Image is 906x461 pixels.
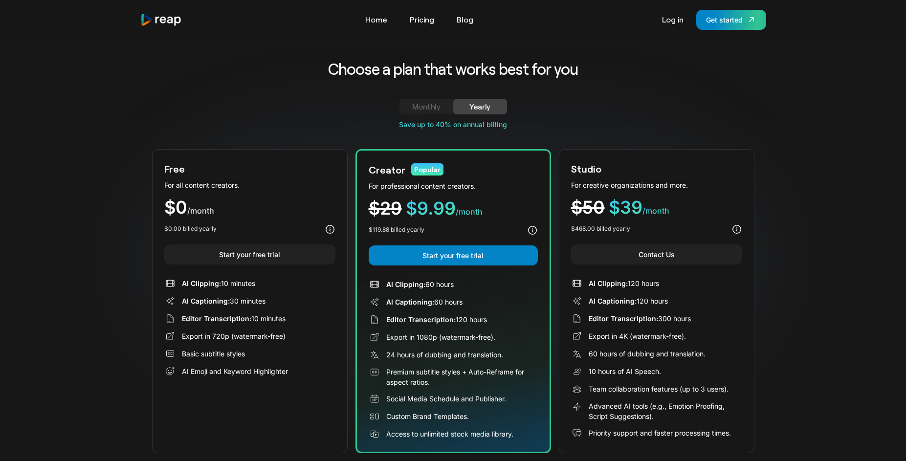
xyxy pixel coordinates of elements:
div: Studio [571,161,601,176]
div: 10 hours of AI Speech. [589,366,661,376]
div: 60 hours [386,279,454,289]
a: Get started [696,10,766,30]
div: 300 hours [589,313,691,324]
div: Access to unlimited stock media library. [386,429,513,439]
div: $0 [164,198,335,217]
div: 60 hours of dubbing and translation. [589,349,706,359]
div: Creator [369,162,405,177]
span: Editor Transcription: [182,314,251,323]
div: Monthly [411,101,442,112]
span: $9.99 [406,198,456,219]
a: Contact Us [571,244,742,264]
div: 10 minutes [182,278,255,288]
span: AI Clipping: [589,279,628,287]
span: /month [187,206,214,216]
div: 30 minutes [182,296,265,306]
span: AI Captioning: [589,297,637,305]
span: AI Captioning: [182,297,230,305]
div: Basic subtitle styles [182,349,245,359]
img: reap logo [140,13,182,26]
div: 120 hours [386,314,487,325]
a: Start your free trial [164,244,335,264]
div: Get started [706,15,743,25]
span: AI Clipping: [386,280,425,288]
div: For all content creators. [164,180,335,190]
div: Export in 720p (watermark-free) [182,331,286,341]
div: Popular [411,163,443,176]
div: Priority support and faster processing times. [589,428,731,438]
h2: Choose a plan that works best for you [251,59,655,79]
div: Team collaboration features (up to 3 users). [589,384,729,394]
span: AI Clipping: [182,279,221,287]
a: Pricing [405,12,439,27]
div: 120 hours [589,278,659,288]
div: For professional content creators. [369,181,538,191]
div: 10 minutes [182,313,286,324]
div: Social Media Schedule and Publisher. [386,394,506,404]
a: Log in [657,12,688,27]
a: Blog [452,12,478,27]
div: 60 hours [386,297,463,307]
span: AI Captioning: [386,298,434,306]
a: Start your free trial [369,245,538,265]
div: Export in 1080p (watermark-free). [386,332,495,342]
div: Premium subtitle styles + Auto-Reframe for aspect ratios. [386,367,538,387]
div: $119.88 billed yearly [369,225,424,234]
span: /month [642,206,669,216]
div: AI Emoji and Keyword Highlighter [182,366,288,376]
span: Editor Transcription: [386,315,456,324]
a: home [140,13,182,26]
span: /month [456,207,483,217]
span: $39 [609,197,642,218]
span: $50 [571,197,605,218]
span: $29 [369,198,402,219]
div: 120 hours [589,296,668,306]
div: Save up to 40% on annual billing [152,119,754,130]
div: Advanced AI tools (e.g., Emotion Proofing, Script Suggestions). [589,401,742,421]
div: Free [164,161,185,176]
span: Editor Transcription: [589,314,658,323]
div: $0.00 billed yearly [164,224,217,233]
div: Export in 4K (watermark-free). [589,331,686,341]
div: 24 hours of dubbing and translation. [386,350,503,360]
div: Custom Brand Templates. [386,411,469,421]
div: For creative organizations and more. [571,180,742,190]
div: $468.00 billed yearly [571,224,630,233]
div: Yearly [465,101,495,112]
a: Home [360,12,392,27]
